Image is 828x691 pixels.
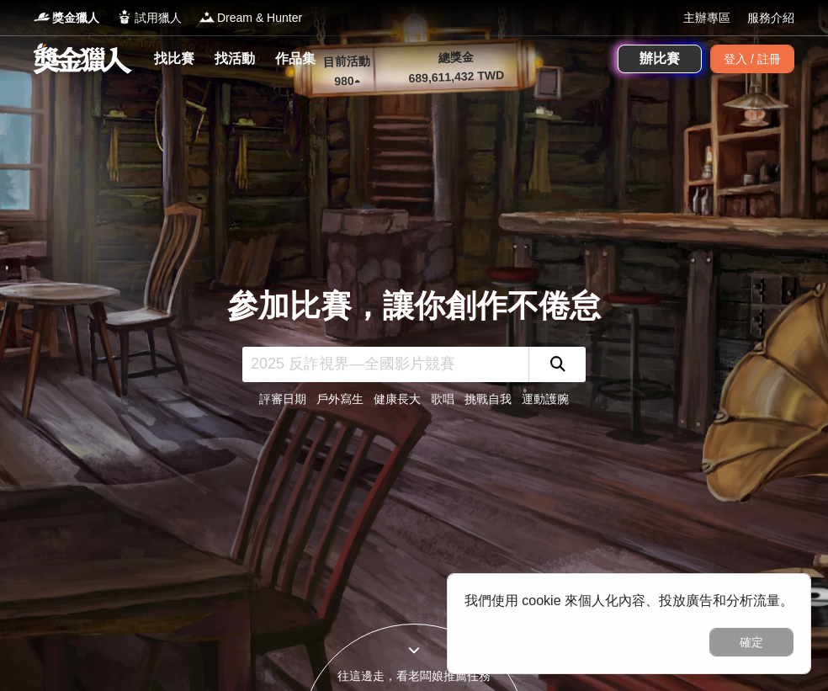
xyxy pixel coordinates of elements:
div: 往這邊走，看老闆娘推薦任務 [301,667,527,685]
span: 試用獵人 [135,9,182,27]
img: Logo [116,8,133,25]
img: Logo [199,8,215,25]
span: 我們使用 cookie 來個人化內容、投放廣告和分析流量。 [464,593,793,608]
a: 找活動 [208,47,262,71]
a: 歌唱 [431,392,454,406]
span: Dream & Hunter [217,9,302,27]
p: 980 ▴ [313,72,381,92]
a: 辦比賽 [618,45,702,73]
a: 作品集 [268,47,322,71]
a: Logo獎金獵人 [34,9,99,27]
p: 689,611,432 TWD [380,66,533,88]
span: 獎金獵人 [52,9,99,27]
a: 服務介紹 [747,9,794,27]
a: LogoDream & Hunter [199,9,302,27]
a: 主辦專區 [683,9,730,27]
a: 戶外寫生 [316,392,364,406]
input: 2025 反詐視界—全國影片競賽 [242,347,528,382]
a: 評審日期 [259,392,306,406]
div: 參加比賽，讓你創作不倦怠 [227,283,601,330]
img: Logo [34,8,50,25]
a: 運動護腕 [522,392,569,406]
a: 挑戰自我 [464,392,512,406]
div: 登入 / 註冊 [710,45,794,73]
a: 找比賽 [147,47,201,71]
a: 健康長大 [374,392,421,406]
a: Logo試用獵人 [116,9,182,27]
button: 確定 [709,628,793,656]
